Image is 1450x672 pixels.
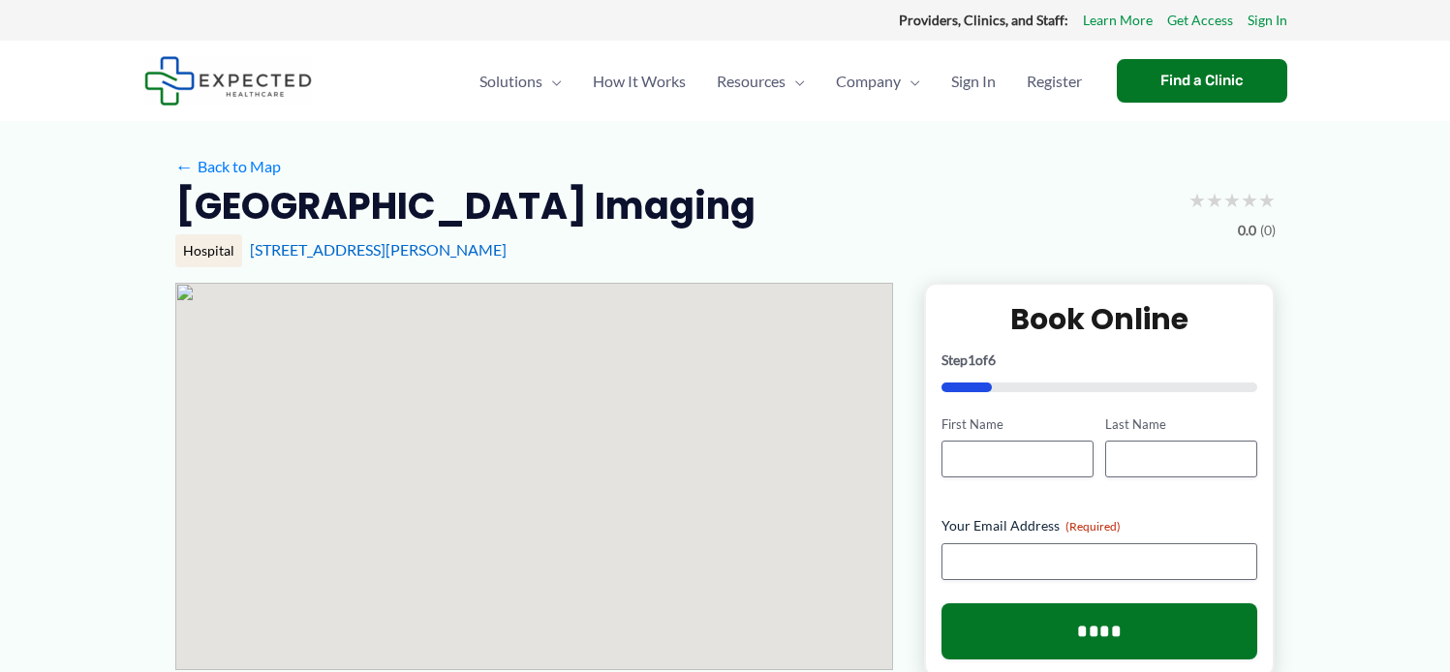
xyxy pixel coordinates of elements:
a: ←Back to Map [175,152,281,181]
span: ★ [1223,182,1241,218]
span: 1 [968,351,975,368]
span: ★ [1188,182,1206,218]
a: SolutionsMenu Toggle [464,47,577,115]
span: Menu Toggle [786,47,805,115]
div: Hospital [175,234,242,267]
span: Register [1027,47,1082,115]
a: Sign In [1248,8,1287,33]
span: ★ [1258,182,1276,218]
a: ResourcesMenu Toggle [701,47,820,115]
span: ★ [1241,182,1258,218]
span: (0) [1260,218,1276,243]
h2: [GEOGRAPHIC_DATA] Imaging [175,182,756,229]
span: Solutions [479,47,542,115]
span: Sign In [951,47,996,115]
span: How It Works [593,47,686,115]
span: Company [836,47,901,115]
span: ★ [1206,182,1223,218]
span: ← [175,157,194,175]
a: Register [1011,47,1097,115]
label: Your Email Address [941,516,1258,535]
a: Find a Clinic [1117,59,1287,103]
a: [STREET_ADDRESS][PERSON_NAME] [250,240,507,259]
span: Menu Toggle [542,47,562,115]
p: Step of [941,353,1258,367]
span: Resources [717,47,786,115]
strong: Providers, Clinics, and Staff: [899,12,1068,28]
a: Learn More [1083,8,1153,33]
span: (Required) [1065,519,1121,534]
h2: Book Online [941,300,1258,338]
a: Sign In [936,47,1011,115]
img: Expected Healthcare Logo - side, dark font, small [144,56,312,106]
a: CompanyMenu Toggle [820,47,936,115]
span: 0.0 [1238,218,1256,243]
span: Menu Toggle [901,47,920,115]
nav: Primary Site Navigation [464,47,1097,115]
label: First Name [941,415,1094,434]
span: 6 [988,351,996,368]
a: How It Works [577,47,701,115]
label: Last Name [1105,415,1257,434]
a: Get Access [1167,8,1233,33]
